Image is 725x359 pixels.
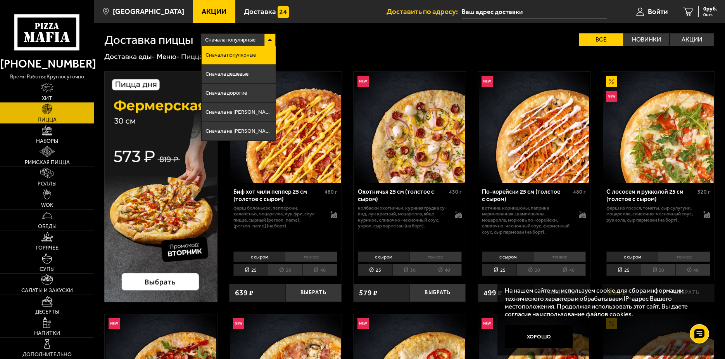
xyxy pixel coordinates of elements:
span: Акции [202,8,226,16]
div: Охотничья 25 см (толстое с сыром) [358,188,447,203]
li: 25 [606,264,641,276]
span: Сначала на [PERSON_NAME] [205,109,272,115]
span: Десерты [35,309,59,315]
button: Выбрать [410,284,466,302]
img: 15daf4d41897b9f0e9f617042186c801.svg [278,6,289,17]
p: ветчина, корнишоны, паприка маринованная, шампиньоны, моцарелла, морковь по-корейски, сливочно-че... [482,205,571,235]
span: Сначала дешевые [205,71,249,77]
img: Новинка [357,76,369,87]
a: АкционныйНовинкаС лососем и рукколой 25 см (толстое с сыром) [602,72,714,182]
span: Войти [648,8,668,16]
img: С лососем и рукколой 25 см (толстое с сыром) [603,72,713,182]
label: Все [579,33,623,46]
img: Новинка [606,91,617,102]
img: Биф хот чили пеппер 25 см (толстое с сыром) [230,72,340,182]
span: Пицца [38,117,57,123]
div: Пицца [181,52,203,61]
p: На нашем сайте мы используем cookie для сбора информации технического характера и обрабатываем IP... [505,286,703,318]
img: По-корейски 25 см (толстое с сыром) [479,72,589,182]
button: Хорошо [505,325,573,348]
li: 30 [392,264,427,276]
span: 0 руб. [703,6,717,12]
p: фарш из лосося, томаты, сыр сулугуни, моцарелла, сливочно-чесночный соус, руккола, сыр пармезан (... [606,205,696,223]
span: 499 ₽ [483,289,502,297]
img: Новинка [233,318,244,329]
span: 639 ₽ [235,289,254,297]
span: Доставить по адресу: [387,8,462,16]
div: Биф хот чили пеппер 25 см (толстое с сыром) [233,188,323,203]
li: с сыром [358,251,410,262]
img: Охотничья 25 см (толстое с сыром) [354,72,465,182]
span: Доставка [244,8,276,16]
li: тонкое [658,251,710,262]
span: Супы [40,267,55,272]
label: Акции [670,33,714,46]
span: Сначала на [PERSON_NAME] [205,128,272,134]
img: Новинка [357,318,369,329]
span: Обеды [38,224,57,229]
img: Акционный [606,76,617,87]
li: с сыром [606,251,658,262]
button: Выбрать [285,284,342,302]
span: 520 г [697,189,710,195]
li: 40 [427,264,462,276]
li: 30 [641,264,675,276]
span: 0 шт. [703,12,717,17]
li: тонкое [409,251,462,262]
li: 40 [302,264,337,276]
a: НовинкаБиф хот чили пеппер 25 см (толстое с сыром) [229,72,341,182]
a: Меню- [157,52,180,61]
span: Роллы [38,181,57,187]
li: 25 [358,264,392,276]
span: 579 ₽ [359,289,378,297]
li: 30 [268,264,302,276]
span: Сначала популярные [205,52,256,58]
span: Римская пицца [25,160,70,165]
a: НовинкаОхотничья 25 см (толстое с сыром) [354,72,466,182]
p: колбаски охотничьи, куриная грудка су-вид, лук красный, моцарелла, яйцо куриное, сливочно-чесночн... [358,205,447,229]
li: 40 [551,264,586,276]
div: По-корейски 25 см (толстое с сыром) [482,188,571,203]
img: Новинка [482,76,493,87]
span: 480 г [325,189,337,195]
span: Дополнительно [22,352,72,357]
img: Новинка [109,318,120,329]
span: Напитки [34,331,60,336]
img: Новинка [482,318,493,329]
li: тонкое [534,251,586,262]
li: 40 [675,264,710,276]
span: WOK [41,203,53,208]
li: с сыром [482,251,534,262]
input: Ваш адрес доставки [462,5,607,19]
h1: Доставка пиццы [104,34,193,46]
span: 480 г [573,189,586,195]
span: Наборы [36,139,58,144]
span: Сначала дорогие [205,90,247,96]
label: Новинки [624,33,669,46]
li: 30 [516,264,551,276]
div: С лососем и рукколой 25 см (толстое с сыром) [606,188,696,203]
span: Салаты и закуски [21,288,73,293]
li: тонкое [285,251,337,262]
span: [GEOGRAPHIC_DATA] [113,8,184,16]
li: с сыром [233,251,285,262]
a: Доставка еды- [104,52,155,61]
span: 430 г [449,189,462,195]
p: фарш болоньезе, пепперони, халапеньо, моцарелла, лук фри, соус-пицца, сырный [PERSON_NAME], [PERS... [233,205,323,229]
li: 25 [233,264,268,276]
span: Горячее [36,245,59,251]
li: 25 [482,264,516,276]
a: НовинкаПо-корейски 25 см (толстое с сыром) [478,72,590,182]
span: Сначала популярные [205,33,255,47]
span: Хит [42,96,52,101]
